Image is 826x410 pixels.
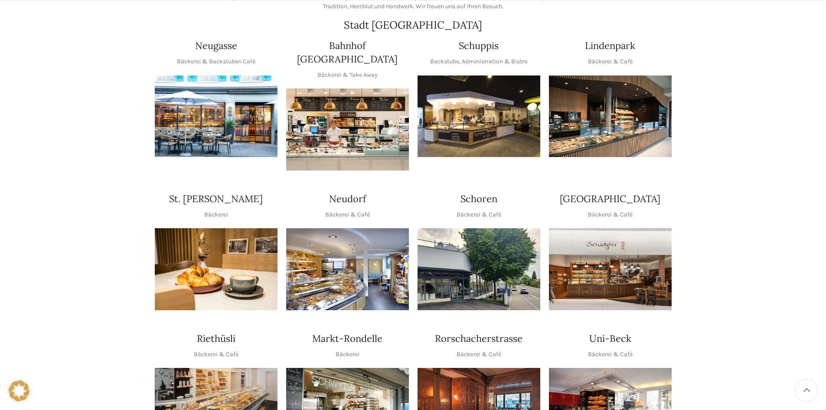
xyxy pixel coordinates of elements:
h4: Lindenpark [585,39,635,52]
img: Schwyter-1800x900 [549,228,672,310]
h4: Markt-Rondelle [312,332,382,345]
div: 1 / 1 [286,228,409,310]
h4: Bahnhof [GEOGRAPHIC_DATA] [286,39,409,66]
div: 1 / 1 [155,75,278,157]
img: 0842cc03-b884-43c1-a0c9-0889ef9087d6 copy [418,228,540,310]
h4: Schoren [460,192,497,206]
img: 017-e1571925257345 [549,75,672,157]
p: Bäckerei & Café [588,350,633,359]
p: Bäckerei & Café [194,350,238,359]
h4: Uni-Beck [589,332,631,345]
p: Bäckerei & Café [325,210,370,220]
img: 150130-Schwyter-013 [418,75,540,157]
h4: Neudorf [329,192,366,206]
img: Neudorf_1 [286,228,409,310]
div: 1 / 1 [418,228,540,310]
div: 1 / 1 [549,228,672,310]
h4: Riethüsli [197,332,235,345]
img: schwyter-23 [155,228,278,310]
p: Bäckerei & Café [588,57,633,66]
h4: [GEOGRAPHIC_DATA] [560,192,660,206]
div: 1 / 1 [418,75,540,157]
a: Scroll to top button [796,380,817,401]
p: Bäckerei & Café [588,210,633,220]
p: Bäckerei [204,210,228,220]
h2: Stadt [GEOGRAPHIC_DATA] [155,20,672,30]
p: Backstube, Administration & Bistro [430,57,528,66]
h4: Schuppis [459,39,499,52]
h4: Rorschacherstrasse [435,332,522,345]
p: Bäckerei & Take Away [317,70,378,80]
div: 1 / 1 [155,228,278,310]
img: Neugasse [155,75,278,157]
div: 1 / 1 [549,75,672,157]
p: Bäckerei & Backstuben Café [177,57,255,66]
p: Bäckerei [336,350,359,359]
h4: St. [PERSON_NAME] [169,192,263,206]
h4: Neugasse [195,39,237,52]
p: Bäckerei & Café [457,350,501,359]
img: Bahnhof St. Gallen [286,89,409,171]
p: Bäckerei & Café [457,210,501,220]
div: 1 / 1 [286,89,409,171]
